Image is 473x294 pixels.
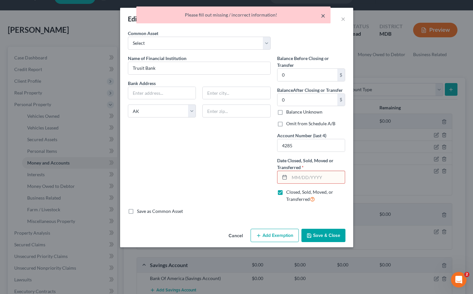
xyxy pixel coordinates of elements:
[128,62,270,74] input: Enter name...
[293,87,343,93] span: After Closing or Transfer
[128,55,186,61] span: Name of Financial Institution
[277,94,337,106] input: 0.00
[223,229,248,242] button: Cancel
[286,189,333,202] span: Closed, Sold, Moved, or Transferred
[277,132,326,139] label: Account Number (last 4)
[286,120,335,127] label: Omit from Schedule A/B
[337,69,345,81] div: $
[128,87,196,99] input: Enter address...
[277,55,345,68] label: Balance Before Closing or Transfer
[277,87,343,93] label: Balance
[286,109,322,115] label: Balance Unknown
[277,158,333,170] span: Date Closed, Sold, Moved or Transferred
[202,104,271,117] input: Enter zip...
[203,87,270,99] input: Enter city...
[464,272,469,277] span: 2
[141,12,325,18] div: Please fill out missing / incorrect information!
[128,30,158,37] label: Common Asset
[337,94,345,106] div: $
[321,12,325,19] button: ×
[137,208,183,214] label: Save as Common Asset
[301,229,345,242] button: Save & Close
[451,272,467,288] iframe: Intercom live chat
[251,229,299,242] button: Add Exemption
[125,80,274,87] label: Bank Address
[289,171,345,183] input: MM/DD/YYYY
[277,69,337,81] input: 0.00
[277,139,345,152] input: XXXX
